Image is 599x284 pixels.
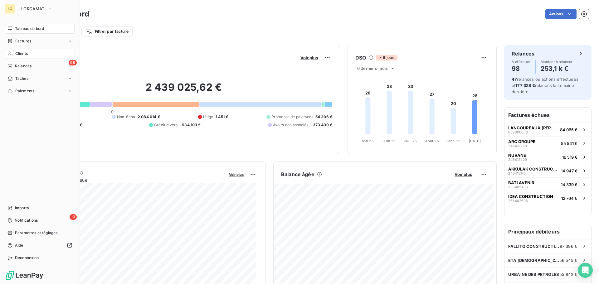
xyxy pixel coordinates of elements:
span: ETA [DEMOGRAPHIC_DATA] [508,258,559,263]
span: Montant à relancer [541,60,572,64]
h6: Balance âgée [281,171,314,178]
h4: 253,1 k € [541,64,572,74]
span: URBAINE DES PETROLES [508,272,559,277]
span: BATI AVENIR [508,180,534,185]
span: 55 842 € [559,272,577,277]
span: 246415176 [508,171,526,175]
button: ARC GROUPE24641926855 541 € [504,136,591,150]
span: AKKULAK CONSTRUCTION [508,166,558,171]
span: 47 [512,77,517,82]
button: Filtrer par facture [81,26,133,36]
span: À effectuer [512,60,530,64]
button: IDEA CONSTRUCTION25640269612 764 € [504,191,591,205]
tspan: Août 25 [425,139,439,143]
button: AKKULAK CONSTRUCTION24641517614 947 € [504,164,591,177]
button: NUVANE24641240916 519 € [504,150,591,164]
button: Actions [545,9,577,19]
span: NUVANE [508,153,526,158]
span: LANGOUREAUX [PERSON_NAME] [508,125,558,130]
span: Déconnexion [15,255,39,261]
span: 177 328 € [515,83,535,88]
span: 6 derniers mois [357,66,388,71]
span: 87 396 € [560,244,577,249]
tspan: Sept. 25 [446,139,460,143]
span: Promesse de paiement [271,114,313,120]
span: Chiffre d'affaires mensuel [35,177,225,183]
span: Notifications [15,218,38,223]
span: Avoirs non associés [273,122,309,128]
span: 14 947 € [561,168,577,173]
span: LORCAMAT [21,6,45,11]
span: 256403436 [508,185,528,189]
button: Voir plus [227,171,246,177]
h4: 98 [512,64,530,74]
span: 10 [70,214,77,220]
span: 54 206 € [315,114,332,120]
div: Open Intercom Messenger [578,263,593,278]
span: Voir plus [455,172,472,177]
span: 0 [111,109,114,114]
span: Imports [15,205,29,211]
span: Crédit divers [154,122,178,128]
span: Tâches [15,76,28,81]
button: Voir plus [453,171,474,177]
a: Aide [5,240,75,250]
span: IDEA CONSTRUCTION [508,194,553,199]
span: 256402696 [508,199,528,203]
span: 2 084 014 € [138,114,160,120]
span: -934 103 € [180,122,201,128]
span: 852800006 [508,130,528,134]
button: Voir plus [299,55,320,60]
span: 12 764 € [561,196,577,201]
img: Logo LeanPay [5,270,44,280]
span: Factures [15,38,31,44]
span: 246412409 [508,158,527,161]
h6: DSO [355,54,366,61]
h2: 2 439 025,62 € [35,81,332,100]
span: Litige [203,114,213,120]
h6: Relances [512,50,534,57]
span: 6 jours [376,55,397,60]
span: Paiements [15,88,34,94]
button: LANGOUREAUX [PERSON_NAME]85280000684 065 € [504,123,591,136]
span: Voir plus [229,172,244,177]
span: Clients [15,51,28,56]
tspan: Mai 25 [362,139,374,143]
div: LO [5,4,15,14]
span: 84 065 € [560,127,577,132]
h6: Factures échues [504,108,591,123]
span: 246419268 [508,144,527,148]
span: Paramètres et réglages [15,230,57,236]
h6: Principaux débiteurs [504,224,591,239]
span: ARC GROUPE [508,139,535,144]
span: FALLITO CONSTRUCTIONS [508,244,560,249]
span: Tableau de bord [15,26,44,31]
tspan: Juil. 25 [404,139,417,143]
span: 16 519 € [562,155,577,160]
span: 56 545 € [559,258,577,263]
span: Voir plus [300,55,318,60]
span: relances ou actions effectuées et relancés la semaine dernière. [512,77,578,94]
span: Relances [15,63,32,69]
span: Non-échu [117,114,135,120]
span: 1 451 € [216,114,228,120]
button: BATI AVENIR25640343614 339 € [504,177,591,191]
span: 14 339 € [561,182,577,187]
span: -373 499 € [311,122,332,128]
span: 55 541 € [561,141,577,146]
span: Aide [15,243,23,248]
tspan: Juin 25 [383,139,396,143]
tspan: [DATE] [469,139,481,143]
span: 98 [69,60,77,65]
